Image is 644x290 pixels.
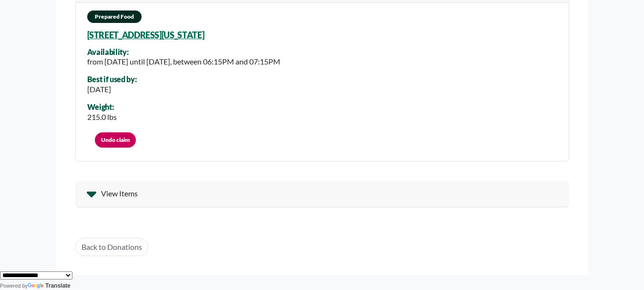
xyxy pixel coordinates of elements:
[87,103,117,111] div: Weight:
[28,282,71,289] a: Translate
[87,11,142,23] span: Prepared Food
[87,75,137,84] div: Best if used by:
[87,30,204,40] a: [STREET_ADDRESS][US_STATE]
[28,283,45,290] img: Google Translate
[75,238,148,256] a: Back to Donations
[95,132,136,148] a: Undo claim
[87,111,117,123] div: 215.0 lbs
[87,56,280,67] div: from [DATE] until [DATE], between 06:15PM and 07:15PM
[87,48,280,56] div: Availability:
[101,188,138,199] span: View Items
[87,84,137,95] div: [DATE]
